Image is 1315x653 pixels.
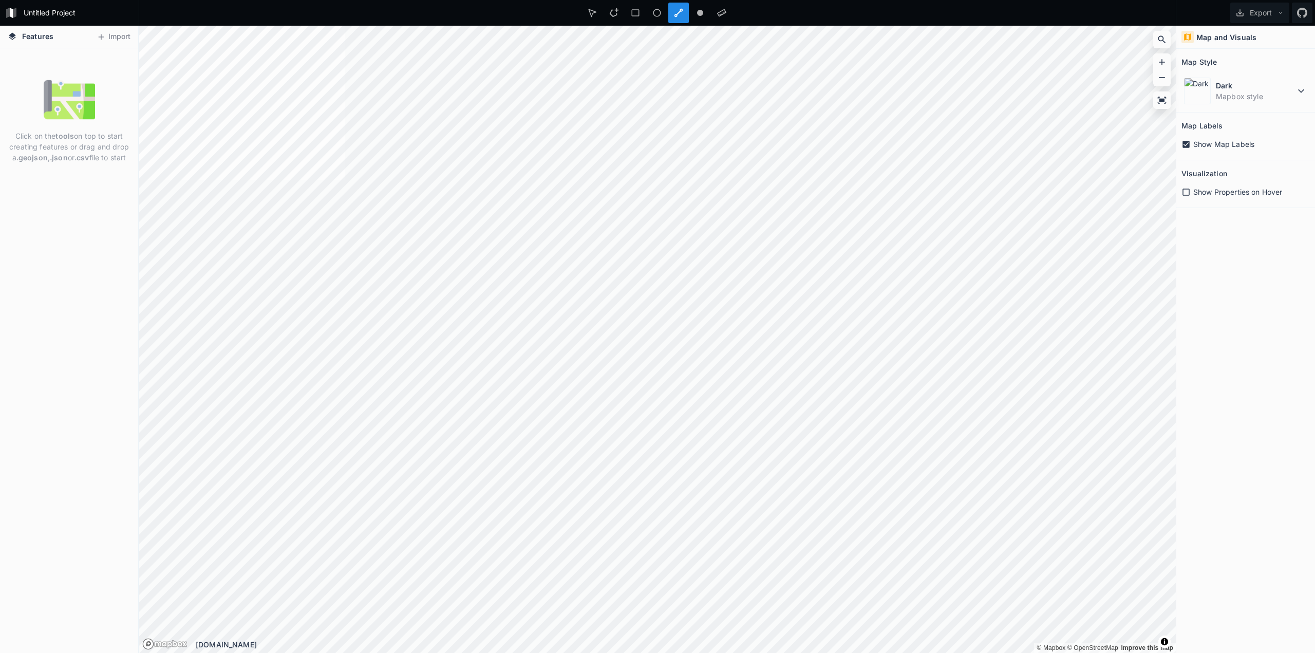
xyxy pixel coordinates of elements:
[1181,54,1217,70] h2: Map Style
[91,29,136,45] button: Import
[16,153,48,162] strong: .geojson
[1216,80,1295,91] dt: Dark
[1181,165,1227,181] h2: Visualization
[1121,644,1173,651] a: Map feedback
[196,639,1176,650] div: [DOMAIN_NAME]
[44,74,95,125] img: empty
[1193,186,1282,197] span: Show Properties on Hover
[1181,118,1223,134] h2: Map Labels
[142,638,187,650] a: Mapbox logo
[55,132,74,140] strong: tools
[1037,644,1065,651] a: Mapbox
[1161,636,1168,647] span: Toggle attribution
[74,153,89,162] strong: .csv
[1184,78,1211,104] img: Dark
[1216,91,1295,102] dd: Mapbox style
[1067,644,1118,651] a: OpenStreetMap
[1230,3,1289,23] button: Export
[8,130,130,163] p: Click on the on top to start creating features or drag and drop a , or file to start
[1158,636,1171,648] button: Toggle attribution
[1196,32,1256,43] h4: Map and Visuals
[50,153,68,162] strong: .json
[142,638,154,650] a: Mapbox logo
[22,31,53,42] span: Features
[1193,139,1254,150] span: Show Map Labels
